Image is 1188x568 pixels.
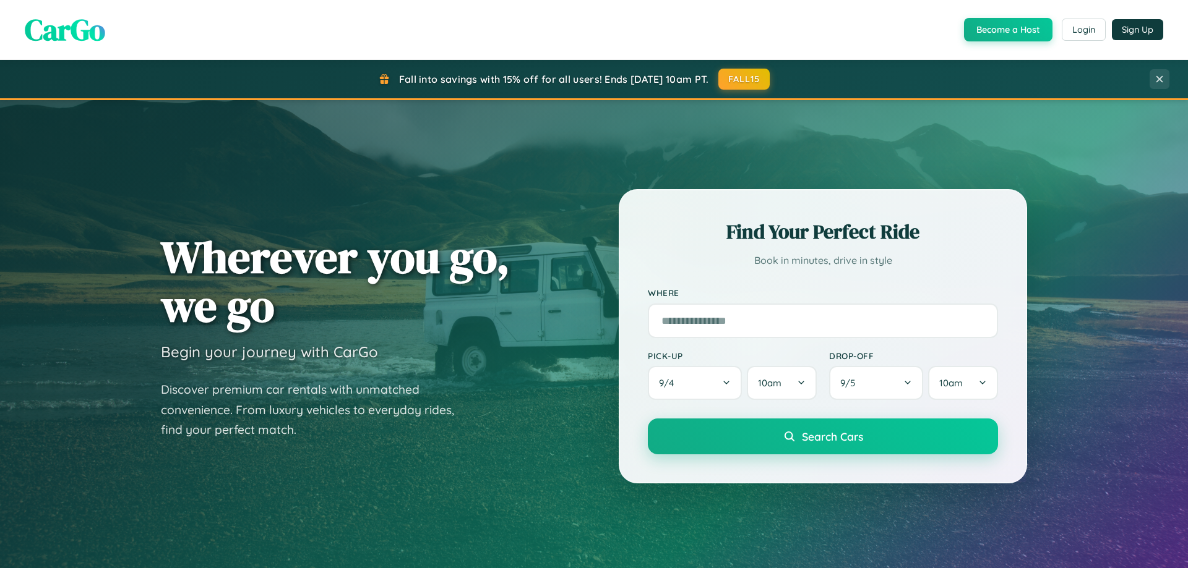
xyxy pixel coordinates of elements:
[939,377,963,389] span: 10am
[747,366,817,400] button: 10am
[161,379,470,440] p: Discover premium car rentals with unmatched convenience. From luxury vehicles to everyday rides, ...
[161,232,510,330] h1: Wherever you go, we go
[829,350,998,361] label: Drop-off
[659,377,680,389] span: 9 / 4
[161,342,378,361] h3: Begin your journey with CarGo
[928,366,998,400] button: 10am
[1062,19,1106,41] button: Login
[648,366,742,400] button: 9/4
[718,69,770,90] button: FALL15
[648,288,998,299] label: Where
[25,9,105,50] span: CarGo
[399,73,709,85] span: Fall into savings with 15% off for all users! Ends [DATE] 10am PT.
[1112,19,1163,40] button: Sign Up
[829,366,923,400] button: 9/5
[964,18,1052,41] button: Become a Host
[648,350,817,361] label: Pick-up
[840,377,861,389] span: 9 / 5
[758,377,781,389] span: 10am
[802,430,863,443] span: Search Cars
[648,252,998,269] p: Book in minutes, drive in style
[648,418,998,454] button: Search Cars
[648,218,998,245] h2: Find Your Perfect Ride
